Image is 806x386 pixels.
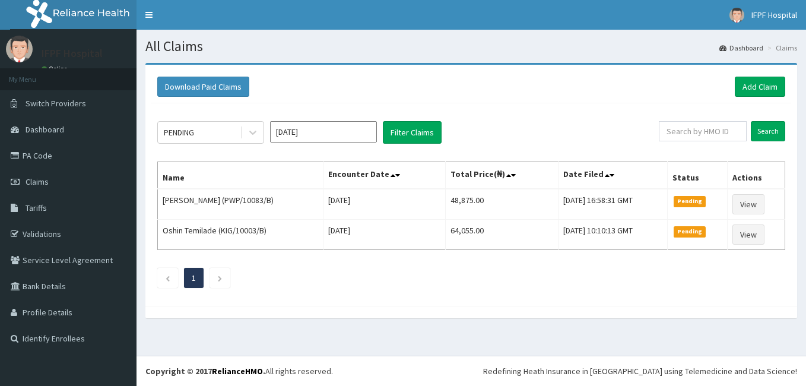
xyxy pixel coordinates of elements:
a: Dashboard [719,43,763,53]
td: Oshin Temilade (KIG/10003/B) [158,220,323,250]
td: [DATE] 16:58:31 GMT [559,189,668,220]
span: Dashboard [26,124,64,135]
footer: All rights reserved. [137,356,806,386]
a: View [732,224,764,245]
th: Date Filed [559,162,668,189]
a: Online [42,65,70,73]
img: User Image [6,36,33,62]
th: Status [667,162,727,189]
span: Tariffs [26,203,47,213]
td: [DATE] [323,220,445,250]
a: Next page [217,273,223,283]
td: [DATE] 10:10:13 GMT [559,220,668,250]
a: Page 1 is your current page [192,273,196,283]
div: Redefining Heath Insurance in [GEOGRAPHIC_DATA] using Telemedicine and Data Science! [483,365,797,377]
a: RelianceHMO [212,366,263,376]
input: Search [751,121,785,141]
h1: All Claims [145,39,797,54]
span: Switch Providers [26,98,86,109]
td: [DATE] [323,189,445,220]
button: Filter Claims [383,121,442,144]
span: Pending [674,196,706,207]
td: [PERSON_NAME] (PWP/10083/B) [158,189,323,220]
th: Actions [727,162,785,189]
a: Add Claim [735,77,785,97]
td: 48,875.00 [445,189,558,220]
span: IFPF Hospital [751,10,797,20]
div: PENDING [164,126,194,138]
strong: Copyright © 2017 . [145,366,265,376]
th: Encounter Date [323,162,445,189]
th: Total Price(₦) [445,162,558,189]
li: Claims [764,43,797,53]
a: View [732,194,764,214]
input: Search by HMO ID [659,121,747,141]
th: Name [158,162,323,189]
span: Claims [26,176,49,187]
p: IFPF Hospital [42,48,103,59]
span: Pending [674,226,706,237]
a: Previous page [165,273,170,283]
img: User Image [729,8,744,23]
button: Download Paid Claims [157,77,249,97]
input: Select Month and Year [270,121,377,143]
td: 64,055.00 [445,220,558,250]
